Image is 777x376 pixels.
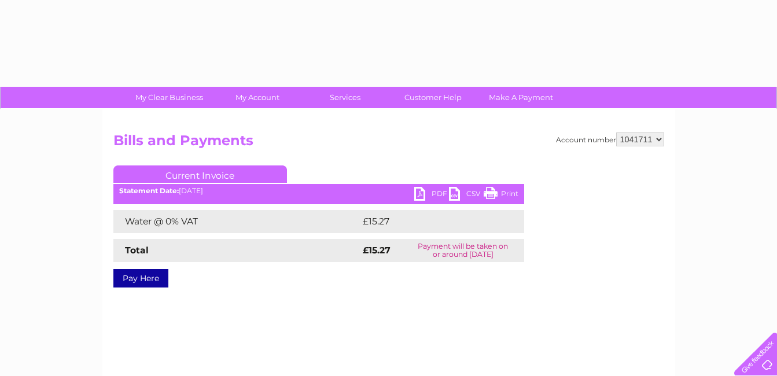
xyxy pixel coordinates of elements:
a: CSV [449,187,484,204]
a: PDF [414,187,449,204]
div: [DATE] [113,187,524,195]
td: Payment will be taken on or around [DATE] [402,239,524,262]
a: My Account [209,87,305,108]
a: My Clear Business [121,87,217,108]
a: Print [484,187,518,204]
td: Water @ 0% VAT [113,210,360,233]
a: Customer Help [385,87,481,108]
b: Statement Date: [119,186,179,195]
div: Account number [556,132,664,146]
a: Current Invoice [113,165,287,183]
strong: £15.27 [363,245,391,256]
td: £15.27 [360,210,499,233]
a: Services [297,87,393,108]
a: Make A Payment [473,87,569,108]
h2: Bills and Payments [113,132,664,154]
a: Pay Here [113,269,168,287]
strong: Total [125,245,149,256]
